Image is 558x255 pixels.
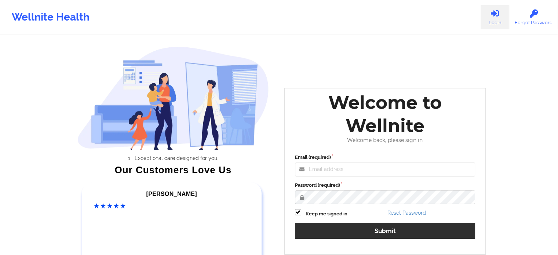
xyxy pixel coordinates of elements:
button: Submit [295,223,475,238]
label: Keep me signed in [306,210,347,218]
img: wellnite-auth-hero_200.c722682e.png [77,46,269,150]
span: [PERSON_NAME] [146,191,197,197]
a: Reset Password [387,210,426,216]
input: Email address [295,163,475,176]
div: Our Customers Love Us [77,166,269,174]
a: Forgot Password [509,5,558,29]
div: Welcome to Wellnite [290,91,481,137]
div: Welcome back, please sign in [290,137,481,143]
label: Password (required) [295,182,475,189]
label: Email (required) [295,154,475,161]
li: Exceptional care designed for you. [84,155,269,161]
a: Login [481,5,509,29]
